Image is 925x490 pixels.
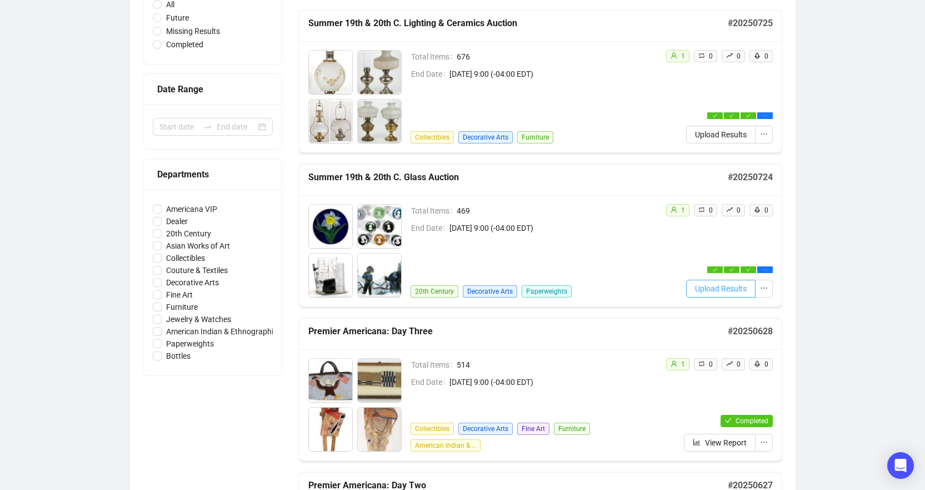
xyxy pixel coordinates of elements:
[411,131,454,143] span: Collectibles
[162,264,232,276] span: Couture & Textiles
[686,280,756,298] button: Upload Results
[737,206,741,214] span: 0
[309,205,352,248] img: 1_1.jpg
[358,205,401,248] img: 2_1.jpg
[457,205,657,217] span: 469
[162,252,209,264] span: Collectibles
[411,51,457,63] span: Total Items
[887,452,914,479] div: Open Intercom Messenger
[358,51,401,94] img: 1002_1.jpg
[671,360,677,367] span: user
[681,52,685,60] span: 1
[522,285,572,298] span: Paperweights
[764,206,768,214] span: 0
[162,289,197,301] span: Fine Art
[358,359,401,402] img: 2002_1.jpg
[764,52,768,60] span: 0
[162,12,193,24] span: Future
[162,301,202,313] span: Furniture
[411,285,458,298] span: 20th Century
[309,254,352,297] img: 3_1.jpg
[458,131,513,143] span: Decorative Arts
[695,283,747,295] span: Upload Results
[763,268,767,272] span: ellipsis
[411,222,449,234] span: End Date
[299,10,782,153] a: Summer 19th & 20th C. Lighting & Ceramics Auction#20250725Total Items676End Date[DATE] 9:00 (-04:...
[299,164,782,307] a: Summer 19th & 20th C. Glass Auction#20250724Total Items469End Date[DATE] 9:00 (-04:00 EDT)20th Ce...
[308,17,728,30] h5: Summer 19th & 20th C. Lighting & Ceramics Auction
[162,350,195,362] span: Bottles
[671,206,677,213] span: user
[157,82,268,96] div: Date Range
[686,126,756,143] button: Upload Results
[684,434,756,452] button: View Report
[162,227,216,240] span: 20th Century
[411,423,454,435] span: Collectibles
[725,417,732,424] span: check
[709,206,713,214] span: 0
[411,376,449,388] span: End Date
[458,423,513,435] span: Decorative Arts
[162,38,208,51] span: Completed
[671,52,677,59] span: user
[746,113,751,118] span: check
[681,206,685,214] span: 1
[698,360,705,367] span: retweet
[162,240,234,252] span: Asian Works of Art
[299,318,782,461] a: Premier Americana: Day Three#20250628Total Items514End Date[DATE] 9:00 (-04:00 EDT)CollectiblesDe...
[728,325,773,338] h5: # 20250628
[760,438,768,446] span: ellipsis
[517,423,549,435] span: Fine Art
[308,171,728,184] h5: Summer 19th & 20th C. Glass Auction
[754,206,761,213] span: rocket
[309,408,352,451] img: 2003_1.jpg
[728,171,773,184] h5: # 20250724
[713,113,717,118] span: check
[698,52,705,59] span: retweet
[726,206,733,213] span: rise
[754,52,761,59] span: rocket
[309,51,352,94] img: 1001_1.jpg
[705,437,747,449] span: View Report
[162,325,282,338] span: American Indian & Ethnographic
[411,205,457,217] span: Total Items
[309,359,352,402] img: 2001_1.jpg
[203,122,212,131] span: swap-right
[159,121,199,133] input: Start date
[760,130,768,138] span: ellipsis
[726,360,733,367] span: rise
[736,417,768,425] span: Completed
[162,25,224,37] span: Missing Results
[763,113,767,118] span: ellipsis
[449,376,657,388] span: [DATE] 9:00 (-04:00 EDT)
[308,325,728,338] h5: Premier Americana: Day Three
[726,52,733,59] span: rise
[729,268,734,272] span: check
[737,360,741,368] span: 0
[162,215,192,227] span: Dealer
[162,313,236,325] span: Jewelry & Watches
[760,284,768,292] span: ellipsis
[162,338,218,350] span: Paperweights
[157,167,268,181] div: Departments
[728,17,773,30] h5: # 20250725
[358,100,401,143] img: 1004_1.jpg
[162,276,223,289] span: Decorative Arts
[411,68,449,80] span: End Date
[713,268,717,272] span: check
[203,122,212,131] span: to
[746,268,751,272] span: check
[729,113,734,118] span: check
[698,206,705,213] span: retweet
[695,128,747,141] span: Upload Results
[411,439,481,452] span: American Indian & Ethnographic
[411,359,457,371] span: Total Items
[709,52,713,60] span: 0
[162,203,222,215] span: Americana VIP
[681,360,685,368] span: 1
[693,438,701,446] span: bar-chart
[457,359,657,371] span: 514
[457,51,657,63] span: 676
[463,285,517,298] span: Decorative Arts
[517,131,553,143] span: Furniture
